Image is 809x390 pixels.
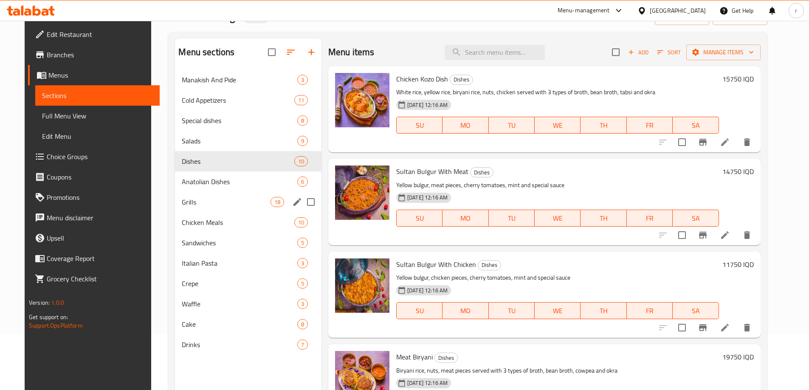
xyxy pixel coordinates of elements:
[492,212,531,224] span: TU
[443,117,488,134] button: MO
[657,48,681,57] span: Sort
[693,317,713,338] button: Branch-specific-item
[298,239,307,247] span: 5
[630,212,669,224] span: FR
[182,136,297,146] span: Salads
[178,46,234,59] h2: Menu sections
[627,117,673,134] button: FR
[404,379,451,387] span: [DATE] 12:16 AM
[182,115,297,126] div: Special dishes
[693,47,754,58] span: Manage items
[450,75,473,85] div: Dishes
[434,353,458,363] div: Dishes
[47,233,153,243] span: Upsell
[673,302,719,319] button: SA
[28,228,160,248] a: Upsell
[396,258,476,271] span: Sultan Bulgur With Chicken
[627,48,650,57] span: Add
[175,66,321,358] nav: Menu sections
[737,225,757,245] button: delete
[182,319,297,329] span: Cake
[28,208,160,228] a: Menu disclaimer
[298,320,307,328] span: 8
[182,177,297,187] div: Anatolian Dishes
[662,12,702,22] span: import
[298,76,307,84] span: 3
[581,302,626,319] button: TH
[720,230,730,240] a: Edit menu item
[538,119,577,132] span: WE
[492,119,531,132] span: TU
[297,339,308,350] div: items
[42,90,153,101] span: Sections
[29,311,68,323] span: Get support on:
[627,210,673,227] button: FR
[676,305,715,317] span: SA
[175,131,321,151] div: Salads9
[182,278,297,289] span: Crepe
[175,294,321,314] div: Waffle3
[676,119,715,132] span: SA
[584,305,623,317] span: TH
[478,260,501,270] div: Dishes
[175,273,321,294] div: Crepe5
[182,258,297,268] span: Italian Pasta
[492,305,531,317] span: TU
[47,274,153,284] span: Grocery Checklist
[396,87,719,98] p: White rice, yellow rice, biryani rice, nuts, chicken served with 3 types of broth, bean broth, ta...
[281,42,301,62] span: Sort sections
[607,43,625,61] span: Select section
[29,320,83,331] a: Support.OpsPlatform
[400,305,439,317] span: SU
[291,196,304,208] button: edit
[720,137,730,147] a: Edit menu item
[295,157,307,166] span: 10
[489,210,535,227] button: TU
[175,171,321,192] div: Anatolian Dishes6
[182,156,294,166] span: Dishes
[182,75,297,85] div: Manakish And Pide
[676,212,715,224] span: SA
[182,217,294,227] span: Chicken Meals
[28,146,160,167] a: Choice Groups
[450,75,473,84] span: Dishes
[175,110,321,131] div: Special dishes8
[693,132,713,152] button: Branch-specific-item
[737,132,757,152] button: delete
[673,319,691,337] span: Select to update
[404,286,451,295] span: [DATE] 12:16 AM
[435,353,457,363] span: Dishes
[28,24,160,45] a: Edit Restaurant
[29,297,50,308] span: Version:
[443,210,488,227] button: MO
[28,45,160,65] a: Branches
[271,198,284,206] span: 18
[47,152,153,162] span: Choice Groups
[446,305,485,317] span: MO
[175,212,321,233] div: Chicken Meals10
[28,248,160,269] a: Coverage Report
[47,213,153,223] span: Menu disclaimer
[182,299,297,309] span: Waffle
[655,46,683,59] button: Sort
[737,317,757,338] button: delete
[489,117,535,134] button: TU
[396,73,448,85] span: Chicken Kozo Dish
[175,90,321,110] div: Cold Appetizers11
[404,101,451,109] span: [DATE] 12:16 AM
[301,42,321,62] button: Add section
[535,210,581,227] button: WE
[538,212,577,224] span: WE
[673,133,691,151] span: Select to update
[652,46,686,59] span: Sort items
[446,119,485,132] span: MO
[396,165,468,178] span: Sultan Bulgur With Meat
[446,212,485,224] span: MO
[28,167,160,187] a: Coupons
[175,151,321,171] div: Dishes10
[396,365,719,376] p: Biryani rice, nuts, meat pieces served with 3 types of broth, bean broth, cowpea and okra
[396,272,719,283] p: Yellow bulgur, chicken pieces, cherry tomatoes, mint and special sauce
[445,45,545,60] input: search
